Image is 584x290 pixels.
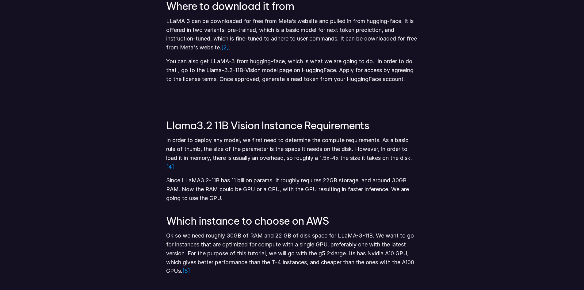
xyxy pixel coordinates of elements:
[166,0,418,12] h3: Where to download it from
[166,17,418,52] p: LLaMA 3 can be downloaded for free from Meta’s website and pulled in from hugging-face. It is off...
[221,44,229,51] a: [2]
[182,268,190,274] a: [5]
[166,215,418,226] h3: Which instance to choose on AWS
[166,176,418,203] p: Since LLaMA3.2-11B has 11 billion params. It roughly requires 22GB storage, and around 30GB RAM. ...
[166,120,418,131] h3: Llama3.2 11B Vision Instance Requirements
[166,164,174,170] a: [4]
[166,231,418,276] p: Ok so we need roughly 30GB of RAM and 22 GB of disk space for LLaMA-3-11B. We want to go for inst...
[166,136,418,171] p: In order to deploy any model, we first need to determine the compute requirements. As a basic rul...
[166,57,418,83] p: You can also get LLaMA-3 from hugging-face, which is what we are going to do. In order to do that...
